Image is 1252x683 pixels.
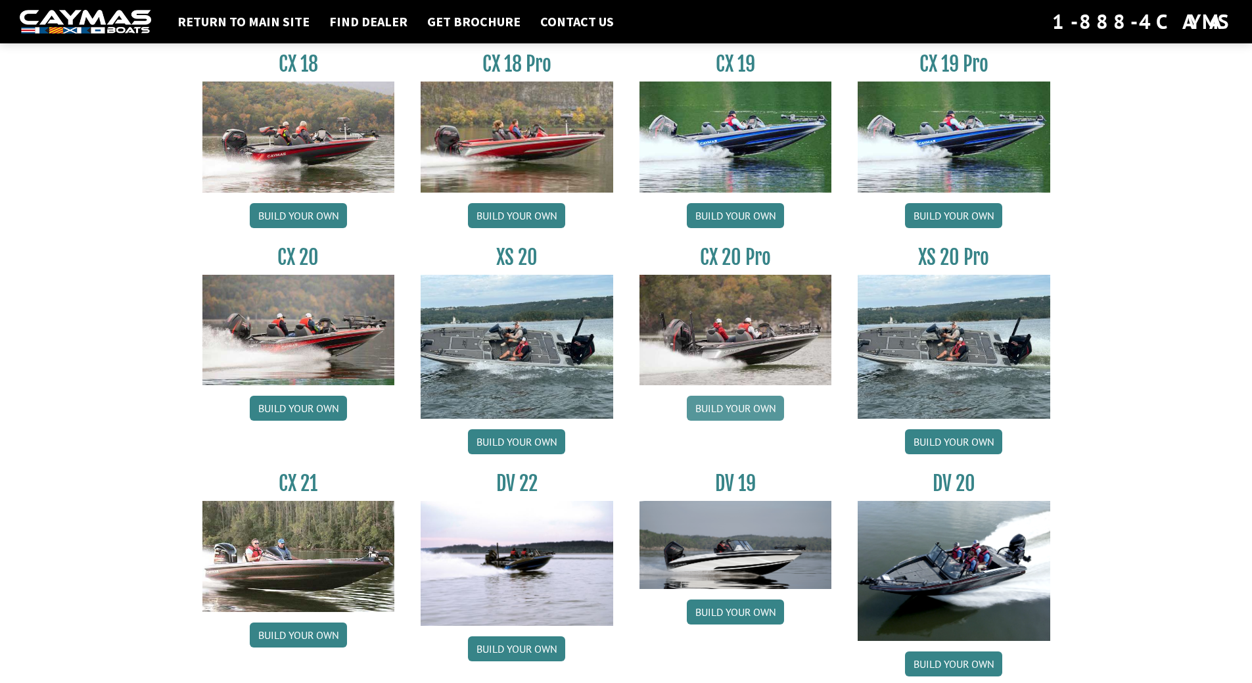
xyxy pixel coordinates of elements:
a: Build your own [905,203,1002,228]
img: dv-19-ban_from_website_for_caymas_connect.png [639,501,832,589]
h3: XS 20 [421,245,613,270]
a: Return to main site [171,13,316,30]
img: XS_20_resized.jpg [421,275,613,419]
img: DV_20_from_website_for_caymas_connect.png [858,501,1050,641]
h3: CX 20 [202,245,395,270]
img: CX19_thumbnail.jpg [858,82,1050,192]
img: DV22_original_motor_cropped_for_caymas_connect.jpg [421,501,613,626]
img: CX21_thumb.jpg [202,501,395,611]
h3: DV 20 [858,471,1050,496]
h3: CX 20 Pro [639,245,832,270]
a: Find Dealer [323,13,414,30]
img: CX19_thumbnail.jpg [639,82,832,192]
h3: DV 22 [421,471,613,496]
a: Get Brochure [421,13,527,30]
h3: CX 19 [639,52,832,76]
img: CX-20Pro_thumbnail.jpg [639,275,832,385]
a: Build your own [687,203,784,228]
a: Build your own [687,396,784,421]
img: XS_20_resized.jpg [858,275,1050,419]
div: 1-888-4CAYMAS [1052,7,1232,36]
a: Build your own [905,651,1002,676]
img: CX-18SS_thumbnail.jpg [421,82,613,192]
h3: DV 19 [639,471,832,496]
h3: CX 19 Pro [858,52,1050,76]
a: Build your own [250,203,347,228]
a: Build your own [468,429,565,454]
img: CX-20_thumbnail.jpg [202,275,395,385]
h3: CX 21 [202,471,395,496]
a: Contact Us [534,13,620,30]
h3: XS 20 Pro [858,245,1050,270]
h3: CX 18 [202,52,395,76]
a: Build your own [468,203,565,228]
a: Build your own [905,429,1002,454]
h3: CX 18 Pro [421,52,613,76]
img: CX-18S_thumbnail.jpg [202,82,395,192]
a: Build your own [250,623,347,648]
a: Build your own [250,396,347,421]
a: Build your own [687,600,784,624]
a: Build your own [468,636,565,661]
img: white-logo-c9c8dbefe5ff5ceceb0f0178aa75bf4bb51f6bca0971e226c86eb53dfe498488.png [20,10,151,34]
